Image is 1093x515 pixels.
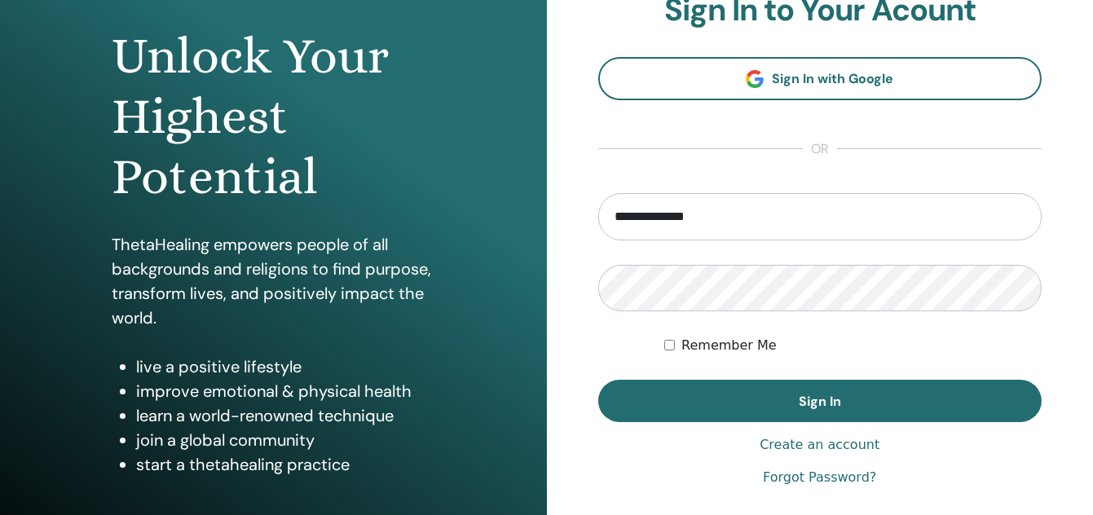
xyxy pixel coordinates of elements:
[598,380,1042,422] button: Sign In
[681,336,777,355] label: Remember Me
[136,354,435,379] li: live a positive lifestyle
[112,26,435,208] h1: Unlock Your Highest Potential
[136,428,435,452] li: join a global community
[763,468,876,487] a: Forgot Password?
[598,57,1042,100] a: Sign In with Google
[136,379,435,403] li: improve emotional & physical health
[799,393,841,410] span: Sign In
[772,70,893,87] span: Sign In with Google
[136,452,435,477] li: start a thetahealing practice
[136,403,435,428] li: learn a world-renowned technique
[803,139,837,159] span: or
[760,435,879,455] a: Create an account
[112,232,435,330] p: ThetaHealing empowers people of all backgrounds and religions to find purpose, transform lives, a...
[664,336,1042,355] div: Keep me authenticated indefinitely or until I manually logout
